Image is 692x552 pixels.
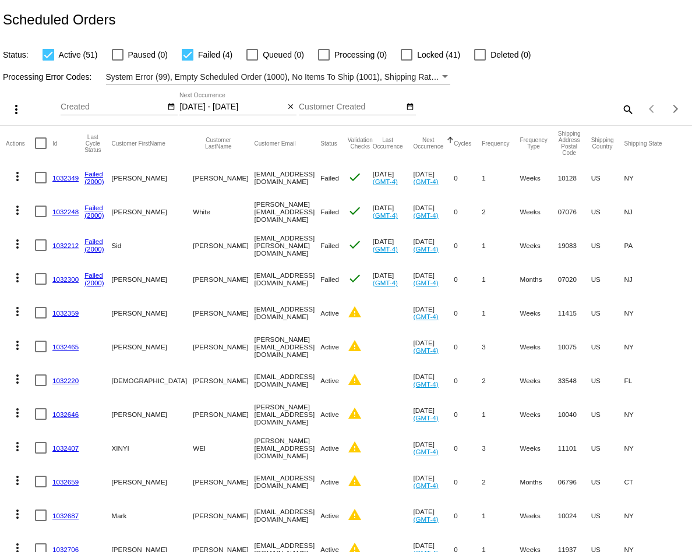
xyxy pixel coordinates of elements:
[348,373,362,387] mat-icon: warning
[591,194,624,228] mat-cell: US
[482,363,520,397] mat-cell: 2
[558,465,591,498] mat-cell: 06796
[52,309,79,317] a: 1032359
[558,130,581,156] button: Change sorting for ShippingPostcode
[558,498,591,532] mat-cell: 10024
[193,465,254,498] mat-cell: [PERSON_NAME]
[52,140,57,147] button: Change sorting for Id
[255,330,321,363] mat-cell: [PERSON_NAME][EMAIL_ADDRESS][DOMAIN_NAME]
[348,339,362,353] mat-icon: warning
[482,330,520,363] mat-cell: 3
[84,170,103,178] a: Failed
[520,161,557,194] mat-cell: Weeks
[84,134,101,153] button: Change sorting for LastProcessingCycleId
[414,380,439,388] a: (GMT-4)
[52,242,79,249] a: 1032212
[414,245,439,253] a: (GMT-4)
[373,161,414,194] mat-cell: [DATE]
[558,228,591,262] mat-cell: 19083
[320,411,339,418] span: Active
[52,275,79,283] a: 1032300
[591,498,624,532] mat-cell: US
[520,397,557,431] mat-cell: Weeks
[454,140,471,147] button: Change sorting for Cycles
[414,228,454,262] mat-cell: [DATE]
[255,498,321,532] mat-cell: [EMAIL_ADDRESS][DOMAIN_NAME]
[320,512,339,519] span: Active
[10,473,24,487] mat-icon: more_vert
[52,377,79,384] a: 1032220
[9,102,23,116] mat-icon: more_vert
[198,48,232,62] span: Failed (4)
[128,48,168,62] span: Paused (0)
[454,262,482,296] mat-cell: 0
[255,296,321,330] mat-cell: [EMAIL_ADDRESS][DOMAIN_NAME]
[3,50,29,59] span: Status:
[641,97,664,121] button: Previous page
[520,363,557,397] mat-cell: Weeks
[454,296,482,330] mat-cell: 0
[52,208,79,215] a: 1032248
[59,48,98,62] span: Active (51)
[193,194,254,228] mat-cell: White
[255,465,321,498] mat-cell: [EMAIL_ADDRESS][DOMAIN_NAME]
[84,211,104,219] a: (2000)
[320,275,339,283] span: Failed
[414,178,439,185] a: (GMT-4)
[558,330,591,363] mat-cell: 10075
[193,397,254,431] mat-cell: [PERSON_NAME]
[348,271,362,285] mat-icon: check
[84,245,104,253] a: (2000)
[111,194,193,228] mat-cell: [PERSON_NAME]
[414,262,454,296] mat-cell: [DATE]
[414,330,454,363] mat-cell: [DATE]
[520,296,557,330] mat-cell: Weeks
[10,271,24,285] mat-icon: more_vert
[348,126,373,161] mat-header-cell: Validation Checks
[414,296,454,330] mat-cell: [DATE]
[334,48,387,62] span: Processing (0)
[320,309,339,317] span: Active
[84,279,104,286] a: (2000)
[52,478,79,486] a: 1032659
[320,140,337,147] button: Change sorting for Status
[348,204,362,218] mat-icon: check
[111,330,193,363] mat-cell: [PERSON_NAME]
[255,363,321,397] mat-cell: [EMAIL_ADDRESS][DOMAIN_NAME]
[490,48,531,62] span: Deleted (0)
[454,465,482,498] mat-cell: 0
[111,140,165,147] button: Change sorting for CustomerFirstName
[558,363,591,397] mat-cell: 33548
[320,174,339,182] span: Failed
[414,448,439,455] a: (GMT-4)
[373,245,398,253] a: (GMT-4)
[558,296,591,330] mat-cell: 11415
[520,228,557,262] mat-cell: Weeks
[61,102,165,112] input: Created
[348,406,362,420] mat-icon: warning
[414,414,439,422] a: (GMT-4)
[10,203,24,217] mat-icon: more_vert
[482,262,520,296] mat-cell: 1
[255,161,321,194] mat-cell: [EMAIL_ADDRESS][DOMAIN_NAME]
[52,512,79,519] a: 1032687
[414,211,439,219] a: (GMT-4)
[255,228,321,262] mat-cell: [EMAIL_ADDRESS][PERSON_NAME][DOMAIN_NAME]
[320,208,339,215] span: Failed
[193,431,254,465] mat-cell: WEI
[167,102,175,112] mat-icon: date_range
[320,478,339,486] span: Active
[193,296,254,330] mat-cell: [PERSON_NAME]
[3,72,92,82] span: Processing Error Codes:
[414,465,454,498] mat-cell: [DATE]
[591,465,624,498] mat-cell: US
[414,482,439,489] a: (GMT-4)
[179,102,284,112] input: Next Occurrence
[111,397,193,431] mat-cell: [PERSON_NAME]
[454,161,482,194] mat-cell: 0
[624,140,662,147] button: Change sorting for ShippingState
[111,363,193,397] mat-cell: [DEMOGRAPHIC_DATA]
[558,431,591,465] mat-cell: 11101
[320,242,339,249] span: Failed
[10,305,24,319] mat-icon: more_vert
